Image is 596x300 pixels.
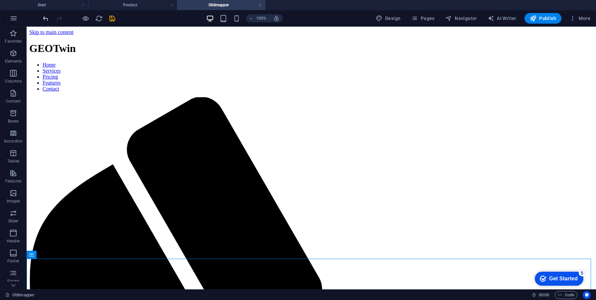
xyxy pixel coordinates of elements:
[95,14,103,22] button: reload
[555,291,577,299] button: Code
[5,39,22,44] p: Favorites
[558,291,574,299] span: Code
[7,278,19,284] p: Forms
[373,13,403,24] div: Design (Ctrl+Alt+Y)
[256,14,267,22] h6: 100%
[532,291,549,299] h6: Session time
[108,15,116,22] i: Save (Ctrl+S)
[376,15,401,22] span: Design
[81,14,89,22] button: Click here to leave preview mode and continue editing
[583,291,591,299] button: Usercentrics
[5,79,22,84] p: Columns
[443,13,480,24] button: Navigator
[177,1,265,9] h4: Oblimapper
[5,291,35,299] a: Click to cancel selection. Double-click to open Pages
[7,238,20,244] p: Header
[273,15,279,21] i: On resize automatically adjust zoom level to fit chosen device.
[373,13,403,24] button: Design
[543,292,544,297] span: :
[4,139,23,144] p: Accordion
[5,178,21,184] p: Features
[42,15,50,22] i: Undo: Receive elements from page (Ctrl+Z)
[42,14,50,22] button: undo
[7,258,19,264] p: Footer
[49,1,56,8] div: 5
[246,14,270,22] button: 100%
[445,15,477,22] span: Navigator
[488,15,517,22] span: AI Writer
[485,13,519,24] button: AI Writer
[8,119,19,124] p: Boxes
[8,218,19,224] p: Slider
[569,15,590,22] span: More
[3,3,47,8] a: Skip to main content
[411,15,434,22] span: Pages
[5,3,54,17] div: Get Started 5 items remaining, 0% complete
[95,15,103,22] i: Reload page
[20,7,48,13] div: Get Started
[7,158,19,164] p: Tables
[408,13,437,24] button: Pages
[5,59,22,64] p: Elements
[539,291,549,299] span: 00 00
[567,13,593,24] button: More
[7,198,20,204] p: Images
[6,99,21,104] p: Content
[530,15,556,22] span: Publish
[524,13,561,24] button: Publish
[108,14,116,22] button: save
[88,1,177,9] h4: Product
